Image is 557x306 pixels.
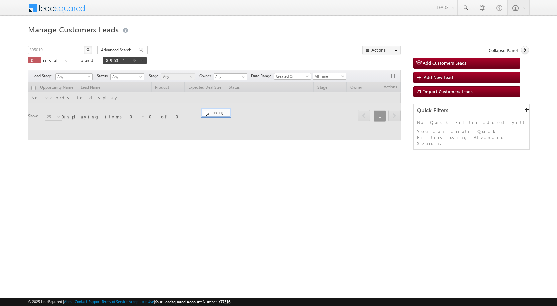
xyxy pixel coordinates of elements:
[417,128,526,146] p: You can create Quick Filters using Advanced Search.
[313,73,346,80] a: All Time
[313,73,344,79] span: All Time
[86,48,90,51] img: Search
[43,57,96,63] span: results found
[28,299,230,305] span: © 2025 LeadSquared | | | | |
[417,119,526,125] p: No Quick Filter added yet!
[32,73,54,79] span: Lead Stage
[274,73,311,80] a: Created On
[111,74,142,80] span: Any
[31,57,38,63] span: 0
[161,73,195,80] a: Any
[423,89,473,94] span: Import Customers Leads
[149,73,161,79] span: Stage
[423,60,466,66] span: Add Customers Leads
[414,104,529,117] div: Quick Filters
[102,299,128,304] a: Terms of Service
[55,73,93,80] a: Any
[251,73,274,79] span: Date Range
[238,74,247,80] a: Show All Items
[106,57,137,63] span: 895019
[202,109,230,117] div: Loading...
[220,299,230,304] span: 77516
[161,74,193,80] span: Any
[129,299,154,304] a: Acceptable Use
[64,299,74,304] a: About
[489,47,518,53] span: Collapse Panel
[75,299,101,304] a: Contact Support
[274,73,309,79] span: Created On
[110,73,144,80] a: Any
[424,74,453,80] span: Add New Lead
[97,73,110,79] span: Status
[362,46,401,54] button: Actions
[28,24,119,34] span: Manage Customers Leads
[56,74,90,80] span: Any
[155,299,230,304] span: Your Leadsquared Account Number is
[199,73,214,79] span: Owner
[101,47,133,53] span: Advanced Search
[214,73,247,80] input: Type to Search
